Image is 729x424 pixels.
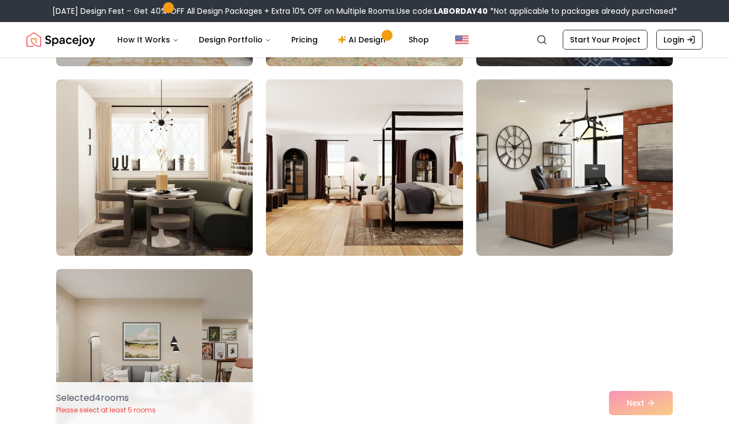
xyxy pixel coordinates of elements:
[261,75,467,260] img: Room room-98
[563,30,648,50] a: Start Your Project
[56,391,156,405] p: Selected 4 room s
[434,6,488,17] b: LABORDAY40
[329,29,398,51] a: AI Design
[108,29,438,51] nav: Main
[488,6,677,17] span: *Not applicable to packages already purchased*
[190,29,280,51] button: Design Portfolio
[108,29,188,51] button: How It Works
[396,6,488,17] span: Use code:
[400,29,438,51] a: Shop
[26,22,703,57] nav: Global
[26,29,95,51] a: Spacejoy
[455,33,469,46] img: United States
[282,29,327,51] a: Pricing
[476,79,673,256] img: Room room-99
[56,406,156,415] p: Please select at least 5 rooms
[52,6,677,17] div: [DATE] Design Fest – Get 40% OFF All Design Packages + Extra 10% OFF on Multiple Rooms.
[26,29,95,51] img: Spacejoy Logo
[656,30,703,50] a: Login
[56,79,253,256] img: Room room-97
